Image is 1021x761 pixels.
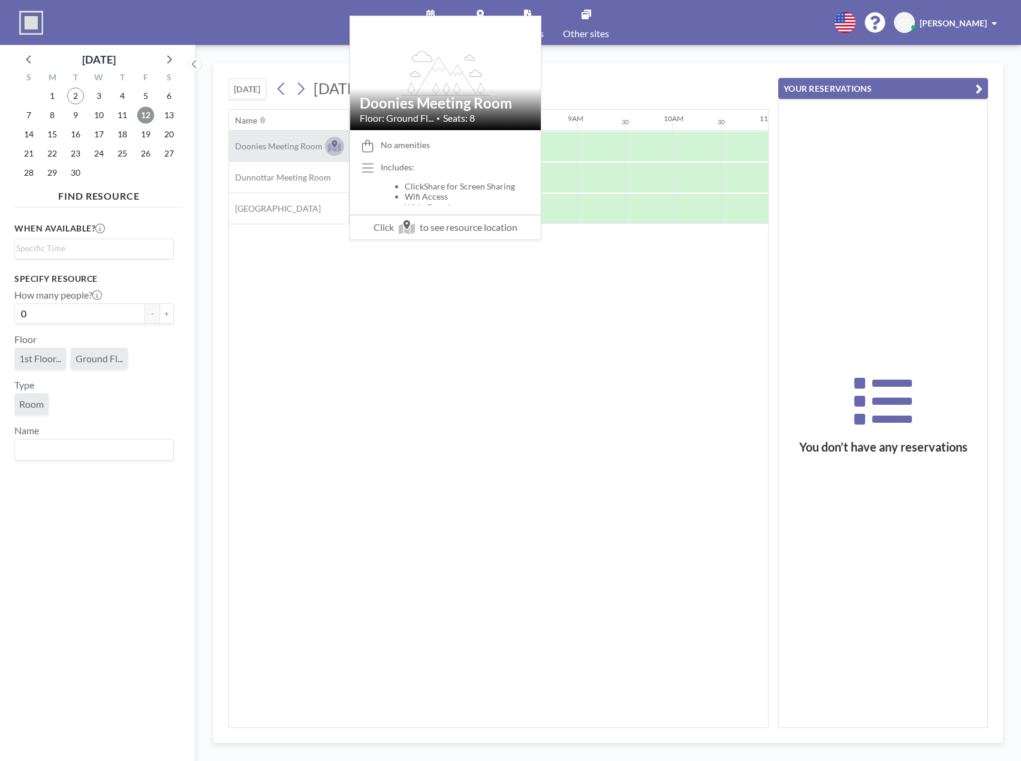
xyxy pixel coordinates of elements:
[235,115,257,126] div: Name
[568,114,583,123] div: 9AM
[360,94,531,112] h2: Doonies Meeting Room
[14,333,37,345] label: Floor
[134,71,157,86] div: F
[67,145,84,162] span: Tuesday, September 23, 2025
[405,202,515,213] li: WhiteBoard
[157,71,180,86] div: S
[228,79,266,100] button: [DATE]
[314,79,361,97] span: [DATE]
[899,17,911,28] span: GG
[718,118,725,126] div: 30
[44,88,61,104] span: Monday, September 1, 2025
[67,126,84,143] span: Tuesday, September 16, 2025
[161,126,177,143] span: Saturday, September 20, 2025
[44,107,61,124] span: Monday, September 8, 2025
[14,273,174,284] h3: Specify resource
[82,51,116,68] div: [DATE]
[114,145,131,162] span: Thursday, September 25, 2025
[17,71,41,86] div: S
[161,88,177,104] span: Saturday, September 6, 2025
[20,164,37,181] span: Sunday, September 28, 2025
[14,425,39,437] label: Name
[67,164,84,181] span: Tuesday, September 30, 2025
[44,126,61,143] span: Monday, September 15, 2025
[229,141,323,152] span: Doonies Meeting Room
[436,115,440,122] span: •
[137,145,154,162] span: Friday, September 26, 2025
[14,379,34,391] label: Type
[137,126,154,143] span: Friday, September 19, 2025
[161,145,177,162] span: Saturday, September 27, 2025
[443,112,475,124] span: Seats: 8
[16,442,167,458] input: Search for option
[14,289,102,301] label: How many people?
[64,71,88,86] div: T
[19,353,61,365] span: 1st Floor...
[19,398,44,410] span: Room
[15,239,173,257] div: Search for option
[91,145,107,162] span: Wednesday, September 24, 2025
[405,181,515,192] li: ClickShare for Screen Sharing
[16,242,167,255] input: Search for option
[114,88,131,104] span: Thursday, September 4, 2025
[779,440,987,455] h3: You don’t have any reservations
[114,107,131,124] span: Thursday, September 11, 2025
[381,140,430,151] span: No amenities
[159,303,174,324] button: +
[76,353,123,365] span: Ground Fl...
[91,107,107,124] span: Wednesday, September 10, 2025
[41,71,64,86] div: M
[563,29,609,38] span: Other sites
[161,107,177,124] span: Saturday, September 13, 2025
[778,78,988,99] button: YOUR RESERVATIONS
[229,203,321,214] span: [GEOGRAPHIC_DATA]
[137,88,154,104] span: Friday, September 5, 2025
[760,114,779,123] div: 11AM
[110,71,134,86] div: T
[20,126,37,143] span: Sunday, September 14, 2025
[88,71,111,86] div: W
[14,185,183,202] h4: FIND RESOURCE
[360,112,433,124] span: Floor: Ground Fl...
[91,88,107,104] span: Wednesday, September 3, 2025
[350,215,541,239] span: Click to see resource location
[44,145,61,162] span: Monday, September 22, 2025
[229,172,331,183] span: Dunnottar Meeting Room
[20,145,37,162] span: Sunday, September 21, 2025
[15,440,173,460] div: Search for option
[137,107,154,124] span: Friday, September 12, 2025
[19,11,43,35] img: organization-logo
[664,114,683,123] div: 10AM
[44,164,61,181] span: Monday, September 29, 2025
[145,303,159,324] button: -
[622,118,629,126] div: 30
[114,126,131,143] span: Thursday, September 18, 2025
[381,162,515,173] p: Includes:
[91,126,107,143] span: Wednesday, September 17, 2025
[405,191,515,202] li: Wifi Access
[67,88,84,104] span: Tuesday, September 2, 2025
[67,107,84,124] span: Tuesday, September 9, 2025
[20,107,37,124] span: Sunday, September 7, 2025
[920,18,987,28] span: [PERSON_NAME]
